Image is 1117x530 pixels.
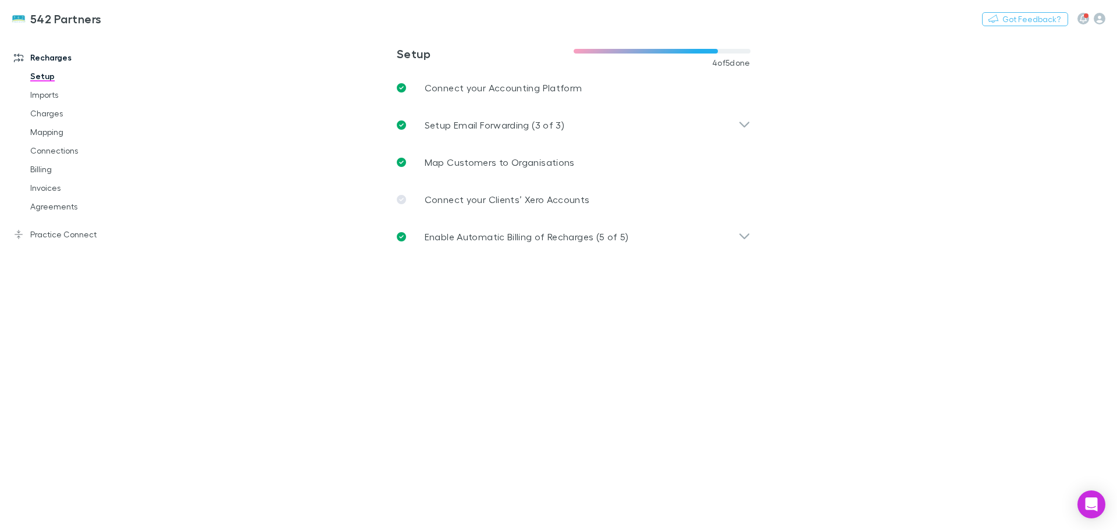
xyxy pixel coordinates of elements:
span: 4 of 5 done [712,58,750,67]
a: Setup [19,67,157,86]
a: Connect your Clients’ Xero Accounts [387,181,760,218]
a: Connect your Accounting Platform [387,69,760,106]
p: Connect your Clients’ Xero Accounts [425,193,590,207]
a: Agreements [19,197,157,216]
p: Enable Automatic Billing of Recharges (5 of 5) [425,230,629,244]
a: Connections [19,141,157,160]
a: Map Customers to Organisations [387,144,760,181]
a: 542 Partners [5,5,109,33]
a: Recharges [2,48,157,67]
a: Mapping [19,123,157,141]
h3: Setup [397,47,574,61]
a: Charges [19,104,157,123]
p: Map Customers to Organisations [425,155,575,169]
img: 542 Partners's Logo [12,12,26,26]
p: Connect your Accounting Platform [425,81,582,95]
a: Billing [19,160,157,179]
button: Got Feedback? [982,12,1068,26]
p: Setup Email Forwarding (3 of 3) [425,118,564,132]
div: Setup Email Forwarding (3 of 3) [387,106,760,144]
a: Practice Connect [2,225,157,244]
a: Invoices [19,179,157,197]
h3: 542 Partners [30,12,102,26]
a: Imports [19,86,157,104]
div: Enable Automatic Billing of Recharges (5 of 5) [387,218,760,255]
div: Open Intercom Messenger [1077,490,1105,518]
